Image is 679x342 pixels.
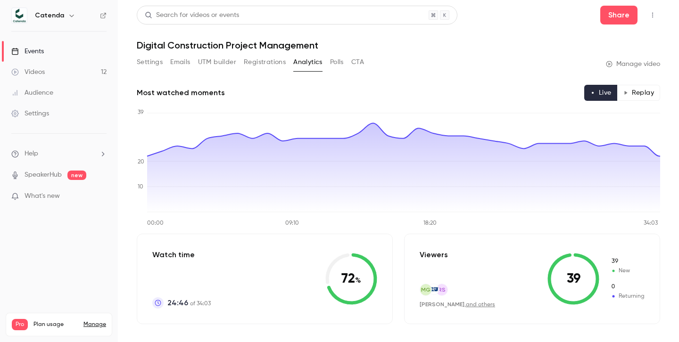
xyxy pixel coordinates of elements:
[420,301,464,308] span: [PERSON_NAME]
[244,55,286,70] button: Registrations
[198,55,236,70] button: UTM builder
[167,297,188,309] span: 24:46
[138,184,143,190] tspan: 10
[12,8,27,23] img: Catenda
[611,283,645,291] span: Returning
[11,109,49,118] div: Settings
[12,319,28,330] span: Pro
[644,220,658,226] tspan: 34:03
[611,267,645,275] span: New
[35,11,64,20] h6: Catenda
[285,220,299,226] tspan: 09:10
[67,171,86,180] span: new
[11,88,53,98] div: Audience
[138,159,144,165] tspan: 20
[617,85,660,101] button: Replay
[25,149,38,159] span: Help
[611,257,645,266] span: New
[293,55,323,70] button: Analytics
[423,220,437,226] tspan: 18:20
[420,301,495,309] div: ,
[137,87,225,98] h2: Most watched moments
[95,192,107,201] iframe: Noticeable Trigger
[611,292,645,301] span: Returning
[330,55,344,70] button: Polls
[351,55,364,70] button: CTA
[600,6,638,24] button: Share
[11,67,45,77] div: Videos
[25,191,60,201] span: What's new
[466,302,495,308] a: and others
[584,85,618,101] button: Live
[429,284,439,294] img: inp.hr
[147,220,164,226] tspan: 00:00
[25,170,62,180] a: SpeakerHub
[152,249,211,261] p: Watch time
[145,10,239,20] div: Search for videos or events
[438,285,446,294] span: RS
[138,110,144,115] tspan: 39
[11,149,107,159] li: help-dropdown-opener
[137,55,163,70] button: Settings
[420,249,448,261] p: Viewers
[167,297,211,309] p: of 34:03
[33,321,78,328] span: Plan usage
[11,47,44,56] div: Events
[421,285,431,294] span: MG
[137,40,660,51] h1: Digital Construction Project Management
[170,55,190,70] button: Emails
[83,321,106,328] a: Manage
[606,59,660,69] a: Manage video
